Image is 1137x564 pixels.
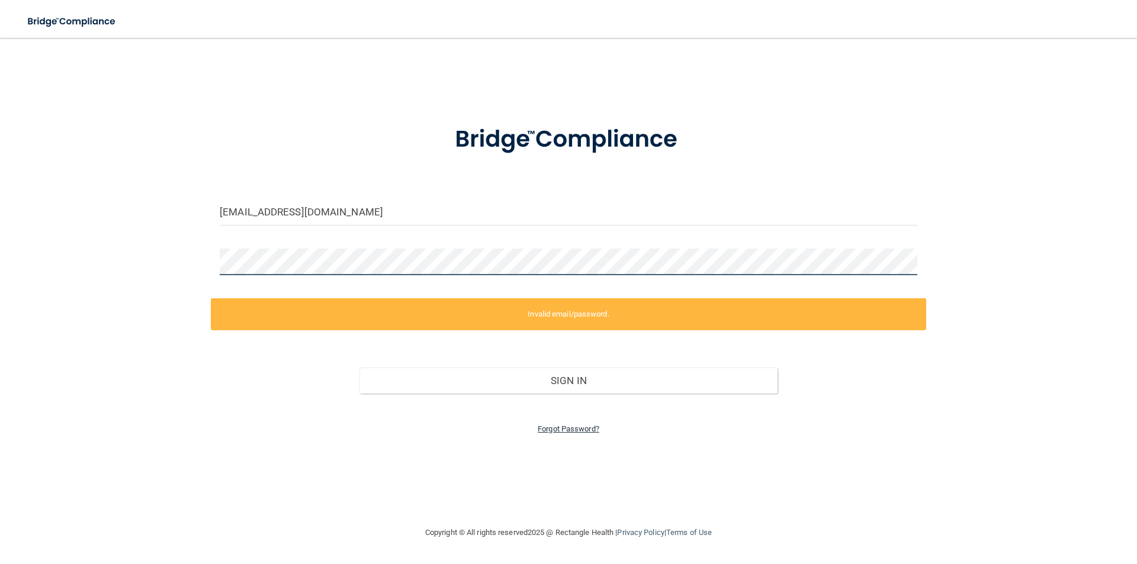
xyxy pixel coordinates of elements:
iframe: Drift Widget Chat Controller [932,480,1123,527]
label: Invalid email/password. [211,298,926,330]
div: Copyright © All rights reserved 2025 @ Rectangle Health | | [352,514,785,552]
input: Email [220,199,917,225]
img: bridge_compliance_login_screen.278c3ca4.svg [18,9,127,34]
a: Terms of Use [666,528,712,537]
a: Forgot Password? [538,424,599,433]
a: Privacy Policy [617,528,664,537]
img: bridge_compliance_login_screen.278c3ca4.svg [431,109,706,170]
button: Sign In [359,368,778,394]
